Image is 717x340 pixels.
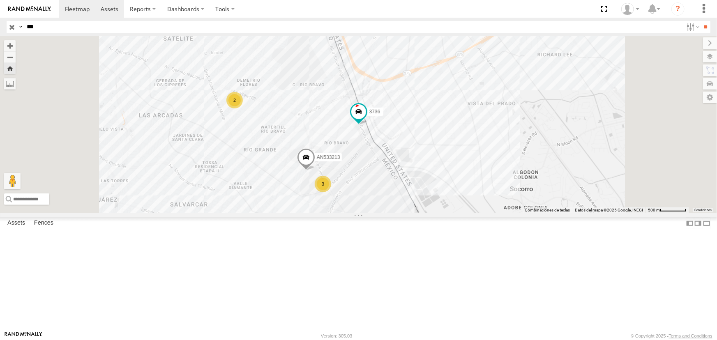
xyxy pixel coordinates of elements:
[3,218,29,229] label: Assets
[648,208,660,212] span: 500 m
[315,176,331,192] div: 3
[671,2,685,16] i: ?
[703,92,717,103] label: Map Settings
[4,78,16,90] label: Measure
[17,21,24,33] label: Search Query
[369,109,380,115] span: 3736
[683,21,701,33] label: Search Filter Options
[8,6,51,12] img: rand-logo.svg
[5,332,42,340] a: Visit our Website
[669,333,712,338] a: Terms and Conditions
[525,207,570,213] button: Combinaciones de teclas
[646,207,689,213] button: Escala del mapa: 500 m por 61 píxeles
[321,333,352,338] div: Version: 305.03
[694,217,702,229] label: Dock Summary Table to the Right
[4,173,21,189] button: Arrastra el hombrecito naranja al mapa para abrir Street View
[316,154,340,160] span: AN533213
[4,51,16,63] button: Zoom out
[694,208,712,211] a: Condiciones
[618,3,642,15] div: Miguel Sotelo
[575,208,643,212] span: Datos del mapa ©2025 Google, INEGI
[4,40,16,51] button: Zoom in
[686,217,694,229] label: Dock Summary Table to the Left
[226,92,243,108] div: 2
[30,218,58,229] label: Fences
[4,63,16,74] button: Zoom Home
[703,217,711,229] label: Hide Summary Table
[631,333,712,338] div: © Copyright 2025 -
